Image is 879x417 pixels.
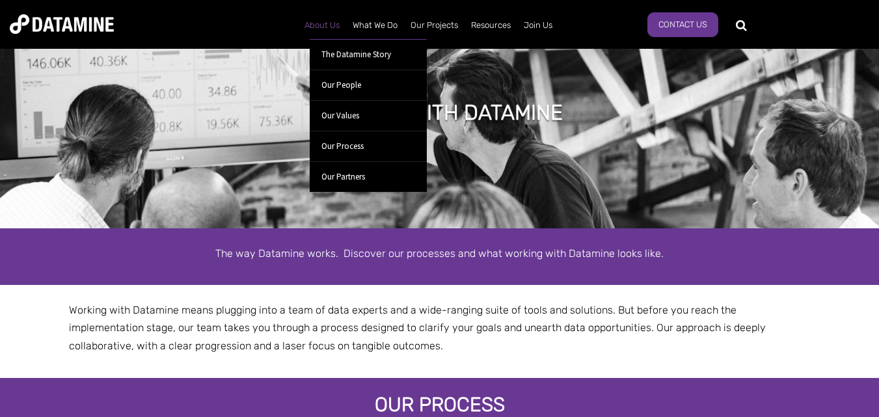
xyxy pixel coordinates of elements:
[375,393,505,416] span: Our Process
[69,245,811,262] p: The way Datamine works. Discover our processes and what working with Datamine looks like.
[647,12,718,37] a: Contact Us
[346,8,404,42] a: What We Do
[317,98,563,127] h1: Working with Datamine
[404,8,465,42] a: Our Projects
[310,100,427,131] a: Our Values
[298,8,346,42] a: About Us
[465,8,517,42] a: Resources
[69,304,766,351] span: Working with Datamine means plugging into a team of data experts and a wide-ranging suite of tool...
[310,39,427,70] a: The Datamine Story
[69,361,70,362] img: Banking & Financial
[310,161,427,192] a: Our Partners
[10,14,114,34] img: Datamine
[310,131,427,161] a: Our Process
[517,8,559,42] a: Join Us
[310,70,427,100] a: Our People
